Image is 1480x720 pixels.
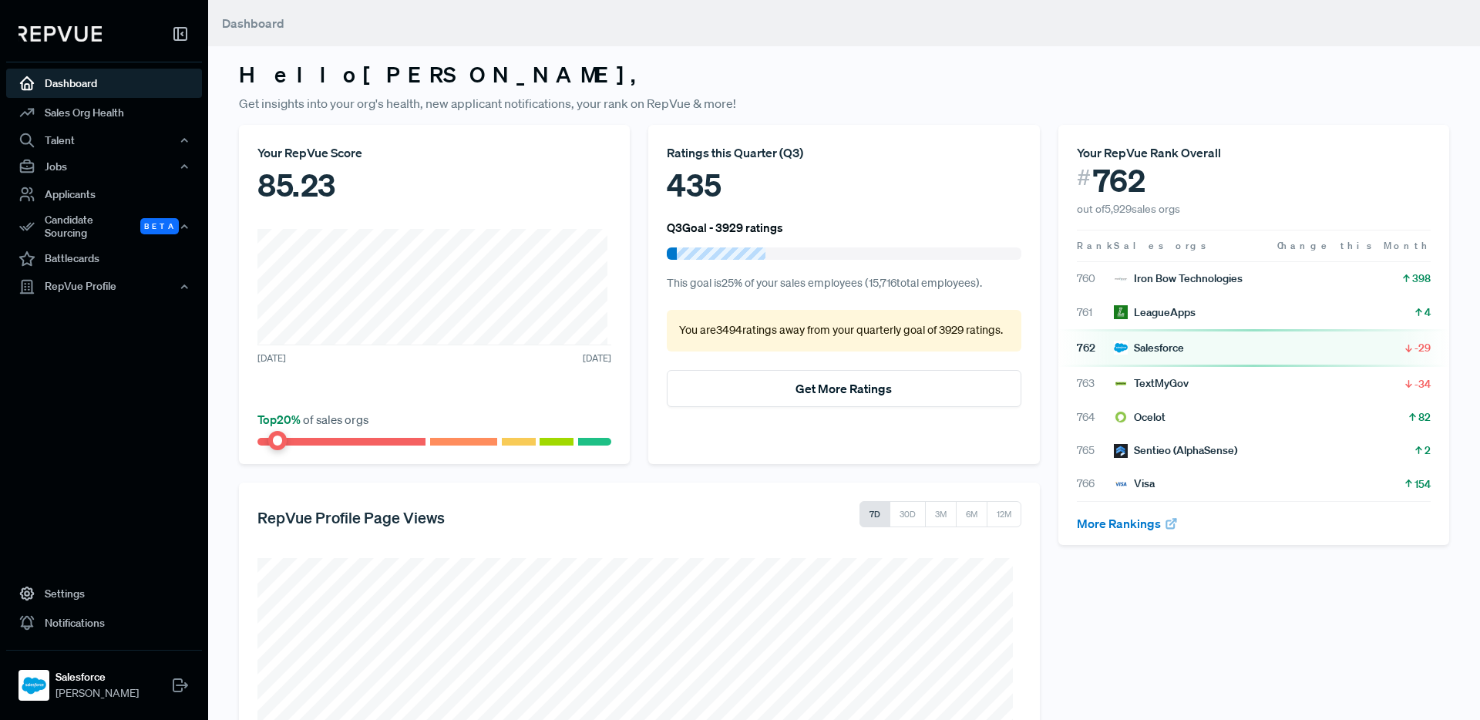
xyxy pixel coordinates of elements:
span: 765 [1077,442,1114,459]
div: Your RepVue Score [257,143,611,162]
span: -34 [1414,376,1431,392]
span: 4 [1424,304,1431,320]
div: Ocelot [1114,409,1165,426]
button: 30D [890,501,926,527]
div: TextMyGov [1114,375,1189,392]
a: More Rankings [1077,516,1179,531]
button: 12M [987,501,1021,527]
p: Get insights into your org's health, new applicant notifications, your rank on RepVue & more! [239,94,1449,113]
a: Notifications [6,608,202,638]
h3: Hello [PERSON_NAME] , [239,62,1449,88]
span: -29 [1414,340,1431,355]
span: 762 [1093,162,1145,199]
button: Candidate Sourcing Beta [6,209,202,244]
span: 766 [1077,476,1114,492]
span: 764 [1077,409,1114,426]
h5: RepVue Profile Page Views [257,508,445,527]
img: Salesforce [1114,341,1128,355]
img: Ocelot [1114,410,1128,424]
span: 763 [1077,375,1114,392]
button: RepVue Profile [6,274,202,300]
img: TextMyGov [1114,377,1128,391]
div: Salesforce [1114,340,1184,356]
span: Top 20 % [257,412,303,427]
div: 435 [667,162,1021,208]
button: 7D [859,501,890,527]
span: Your RepVue Rank Overall [1077,145,1221,160]
a: Sales Org Health [6,98,202,127]
div: Candidate Sourcing [6,209,202,244]
div: Visa [1114,476,1155,492]
span: Beta [140,218,179,234]
span: 398 [1412,271,1431,286]
span: out of 5,929 sales orgs [1077,202,1180,216]
button: Jobs [6,153,202,180]
button: Get More Ratings [667,370,1021,407]
button: 6M [956,501,987,527]
span: Change this Month [1277,239,1431,252]
span: Rank [1077,239,1114,253]
span: Dashboard [222,15,284,31]
span: 762 [1077,340,1114,356]
span: [DATE] [257,352,286,365]
a: SalesforceSalesforce[PERSON_NAME] [6,650,202,708]
strong: Salesforce [55,669,139,685]
div: Ratings this Quarter ( Q3 ) [667,143,1021,162]
a: Settings [6,579,202,608]
p: This goal is 25 % of your sales employees ( 15,716 total employees). [667,275,1021,292]
span: 760 [1077,271,1114,287]
img: RepVue [18,26,102,42]
p: You are 3494 ratings away from your quarterly goal of 3929 ratings . [679,322,1008,339]
a: Applicants [6,180,202,209]
div: 85.23 [257,162,611,208]
span: of sales orgs [257,412,368,427]
span: [DATE] [583,352,611,365]
span: Sales orgs [1114,239,1209,252]
a: Dashboard [6,69,202,98]
div: Sentieo (AlphaSense) [1114,442,1237,459]
img: LeagueApps [1114,305,1128,319]
img: Iron Bow Technologies [1114,272,1128,286]
span: 154 [1414,476,1431,492]
div: LeagueApps [1114,304,1196,321]
span: 82 [1418,409,1431,425]
span: 761 [1077,304,1114,321]
span: 2 [1424,442,1431,458]
img: Sentieo (AlphaSense) [1114,444,1128,458]
button: Talent [6,127,202,153]
h6: Q3 Goal - 3929 ratings [667,220,783,234]
button: 3M [925,501,957,527]
div: Iron Bow Technologies [1114,271,1243,287]
span: # [1077,162,1091,193]
img: Visa [1114,477,1128,491]
a: Battlecards [6,244,202,274]
img: Salesforce [22,673,46,698]
span: [PERSON_NAME] [55,685,139,701]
